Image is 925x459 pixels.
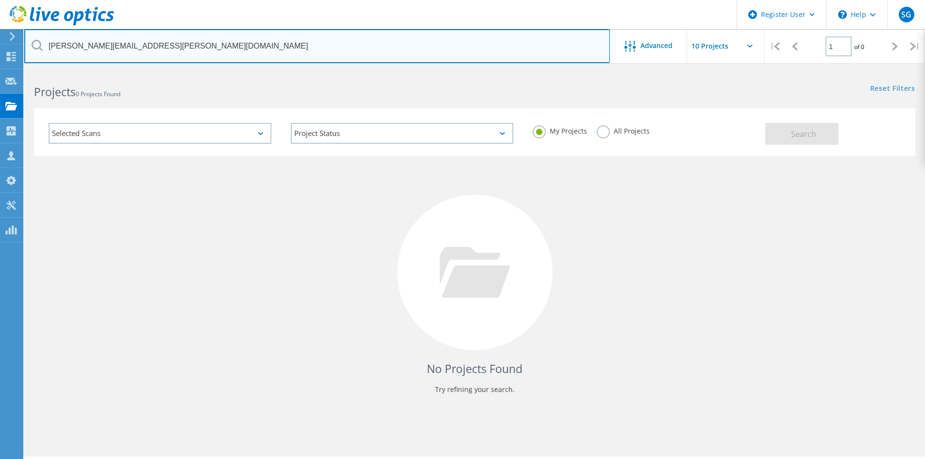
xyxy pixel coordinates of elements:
span: Search [791,129,816,139]
input: Search projects by name, owner, ID, company, etc [24,29,610,63]
span: Advanced [640,42,673,49]
div: | [765,29,785,64]
a: Reset Filters [870,85,915,93]
a: Live Optics Dashboard [10,20,114,27]
p: Try refining your search. [44,382,906,397]
b: Projects [34,84,76,100]
label: My Projects [533,125,587,135]
div: Selected Scans [49,123,271,144]
div: | [905,29,925,64]
span: of 0 [854,43,864,51]
button: Search [765,123,839,145]
label: All Projects [597,125,650,135]
h4: No Projects Found [44,361,906,377]
div: Project Status [291,123,514,144]
svg: \n [838,10,847,19]
span: SG [901,11,911,18]
span: 0 Projects Found [76,90,120,98]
